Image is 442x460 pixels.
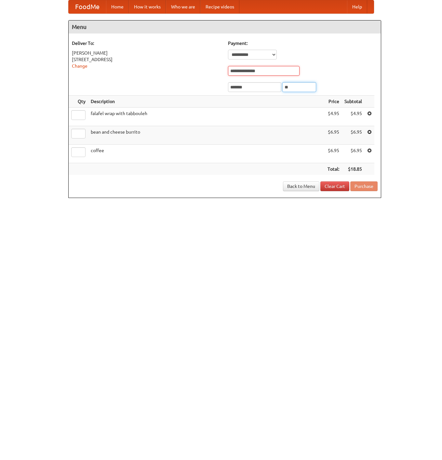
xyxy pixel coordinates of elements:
[325,96,342,108] th: Price
[325,145,342,163] td: $6.95
[69,20,381,33] h4: Menu
[69,0,106,13] a: FoodMe
[325,108,342,126] td: $4.95
[88,126,325,145] td: bean and cheese burrito
[106,0,129,13] a: Home
[72,63,87,69] a: Change
[200,0,239,13] a: Recipe videos
[72,56,221,63] div: [STREET_ADDRESS]
[283,181,319,191] a: Back to Menu
[325,126,342,145] td: $6.95
[350,181,378,191] button: Purchase
[69,96,88,108] th: Qty
[342,163,365,175] th: $18.85
[342,96,365,108] th: Subtotal
[88,145,325,163] td: coffee
[166,0,200,13] a: Who we are
[342,126,365,145] td: $6.95
[228,40,378,46] h5: Payment:
[72,40,221,46] h5: Deliver To:
[325,163,342,175] th: Total:
[129,0,166,13] a: How it works
[88,96,325,108] th: Description
[347,0,367,13] a: Help
[72,50,221,56] div: [PERSON_NAME]
[342,145,365,163] td: $6.95
[342,108,365,126] td: $4.95
[88,108,325,126] td: falafel wrap with tabbouleh
[320,181,349,191] a: Clear Cart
